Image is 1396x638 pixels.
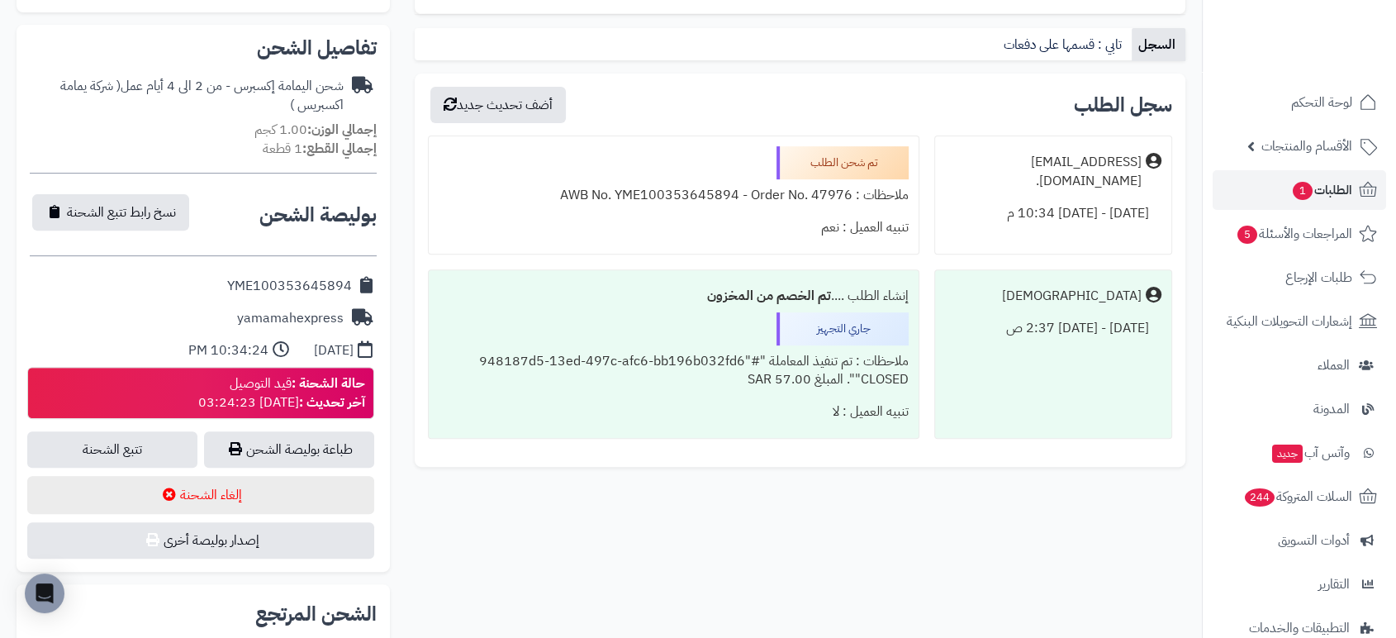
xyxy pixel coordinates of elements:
div: [DATE] - [DATE] 10:34 م [945,198,1161,230]
div: قيد التوصيل [DATE] 03:24:23 [198,374,365,412]
a: السجل [1132,28,1185,61]
strong: إجمالي القطع: [302,139,377,159]
a: وآتس آبجديد [1213,433,1386,473]
span: 5 [1237,226,1257,244]
div: جاري التجهيز [776,312,909,345]
a: المراجعات والأسئلة5 [1213,214,1386,254]
a: تتبع الشحنة [27,431,197,468]
span: العملاء [1318,354,1350,377]
div: تنبيه العميل : نعم [439,212,909,244]
strong: إجمالي الوزن: [307,120,377,140]
span: 1 [1293,182,1313,200]
span: الأقسام والمنتجات [1261,135,1352,158]
div: تم شحن الطلب [776,146,909,179]
strong: آخر تحديث : [299,393,365,412]
h2: الشحن المرتجع [255,604,377,624]
strong: حالة الشحنة : [292,374,365,393]
div: yamamahexpress [237,309,344,328]
a: التقارير [1213,564,1386,604]
div: Open Intercom Messenger [25,574,64,613]
span: الطلبات [1291,179,1352,202]
div: [EMAIL_ADDRESS][DOMAIN_NAME]. [945,153,1142,191]
button: إصدار بوليصة أخرى [27,522,374,559]
div: ملاحظات : تم تنفيذ المعاملة "#948187d5-13ed-497c-afc6-bb196b032fd6" "CLOSED". المبلغ 57.00 SAR [439,345,909,397]
a: طلبات الإرجاع [1213,258,1386,298]
span: أدوات التسويق [1278,529,1350,552]
b: تم الخصم من المخزون [707,286,831,306]
a: السلات المتروكة244 [1213,477,1386,517]
span: السلات المتروكة [1243,485,1352,508]
button: إلغاء الشحنة [27,476,374,514]
small: 1.00 كجم [254,120,377,140]
small: 1 قطعة [263,139,377,159]
a: طباعة بوليصة الشحن [204,431,374,468]
h2: بوليصة الشحن [259,205,377,225]
span: ( شركة يمامة اكسبريس ) [60,76,344,115]
a: العملاء [1213,345,1386,385]
div: [DATE] - [DATE] 2:37 ص [945,312,1161,345]
div: تنبيه العميل : لا [439,396,909,428]
a: المدونة [1213,389,1386,429]
a: تابي : قسمها على دفعات [997,28,1132,61]
div: 10:34:24 PM [188,341,268,360]
h3: سجل الطلب [1074,95,1172,115]
span: جديد [1272,445,1303,463]
a: الطلبات1 [1213,170,1386,210]
div: [DEMOGRAPHIC_DATA] [1002,287,1142,306]
span: وآتس آب [1270,441,1350,464]
div: [DATE] [314,341,354,360]
a: أدوات التسويق [1213,521,1386,560]
h2: تفاصيل الشحن [30,38,377,58]
a: إشعارات التحويلات البنكية [1213,302,1386,341]
a: لوحة التحكم [1213,83,1386,122]
span: إشعارات التحويلات البنكية [1227,310,1352,333]
span: لوحة التحكم [1291,91,1352,114]
div: شحن اليمامة إكسبرس - من 2 الى 4 أيام عمل [30,77,344,115]
span: المراجعات والأسئلة [1236,222,1352,245]
span: المدونة [1313,398,1350,421]
div: إنشاء الطلب .... [439,280,909,312]
button: نسخ رابط تتبع الشحنة [32,194,189,231]
button: أضف تحديث جديد [430,87,566,123]
span: 244 [1245,488,1275,507]
span: التقارير [1318,573,1350,596]
div: ملاحظات : AWB No. YME100353645894 - Order No. 47976 [439,179,909,212]
span: نسخ رابط تتبع الشحنة [67,202,176,222]
span: طلبات الإرجاع [1285,266,1352,289]
div: YME100353645894 [227,277,352,296]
